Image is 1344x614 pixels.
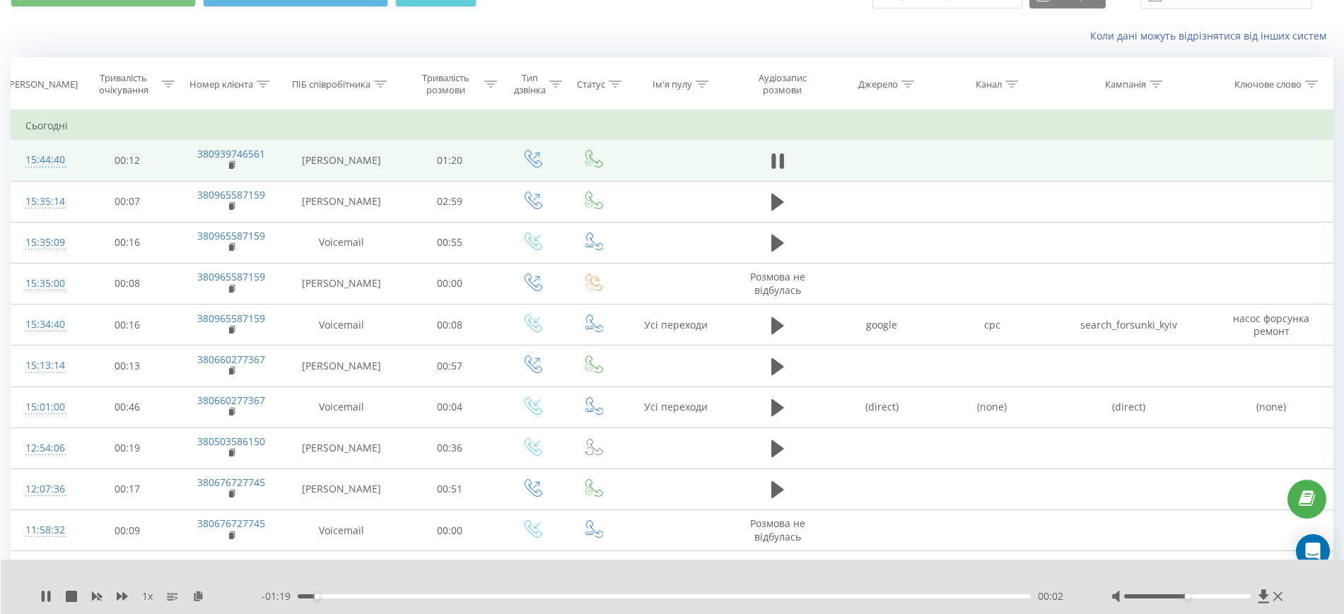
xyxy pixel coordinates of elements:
[197,270,265,283] a: 380965587159
[577,78,605,90] div: Статус
[197,476,265,489] a: 380676727745
[197,516,265,530] a: 380676727745
[76,551,178,592] td: 00:12
[284,140,399,181] td: [PERSON_NAME]
[197,435,265,448] a: 380503586150
[1234,78,1302,90] div: Ключове слово
[76,305,178,346] td: 00:16
[399,427,501,468] td: 00:36
[399,263,501,304] td: 00:00
[1105,78,1146,90] div: Кампанія
[25,516,62,544] div: 11:58:32
[25,557,62,585] div: 11:57:23
[284,510,399,551] td: Voicemail
[750,270,805,296] span: Розмова не відбулась
[399,386,501,427] td: 00:04
[1210,386,1333,427] td: (none)
[189,78,253,90] div: Номер клієнта
[284,222,399,263] td: Voicemail
[76,510,178,551] td: 00:09
[623,305,729,346] td: Усі переходи
[284,551,399,592] td: Voicemail
[284,305,399,346] td: Voicemail
[314,594,320,599] div: Accessibility label
[197,188,265,201] a: 380965587159
[1047,305,1210,346] td: search_forsunki_kyiv
[197,558,265,572] a: 380676727745
[25,311,62,338] div: 15:34:40
[76,181,178,222] td: 00:07
[826,386,937,427] td: (direct)
[76,346,178,386] td: 00:13
[513,72,546,96] div: Тип дзвінка
[262,589,298,603] span: - 01:19
[284,427,399,468] td: [PERSON_NAME]
[284,263,399,304] td: [PERSON_NAME]
[1038,589,1063,603] span: 00:02
[25,435,62,462] div: 12:54:06
[284,181,399,222] td: [PERSON_NAME]
[1090,29,1333,42] a: Коли дані можуть відрізнятися вiд інших систем
[284,468,399,509] td: [PERSON_NAME]
[937,305,1047,346] td: cpc
[25,476,62,503] div: 12:07:36
[399,305,501,346] td: 00:08
[1185,594,1191,599] div: Accessibility label
[976,78,1002,90] div: Канал
[1047,386,1210,427] td: (direct)
[76,468,178,509] td: 00:17
[399,222,501,263] td: 00:55
[76,386,178,427] td: 00:46
[197,312,265,325] a: 380965587159
[89,72,158,96] div: Тривалість очікування
[399,181,501,222] td: 02:59
[76,263,178,304] td: 00:08
[76,222,178,263] td: 00:16
[6,78,78,90] div: [PERSON_NAME]
[142,589,153,603] span: 1 x
[411,72,481,96] div: Тривалість розмови
[284,386,399,427] td: Voicemail
[742,72,824,96] div: Аудіозапис розмови
[11,112,1333,140] td: Сьогодні
[1210,305,1333,346] td: насос форсунка ремонт
[197,353,265,366] a: 380660277367
[1296,534,1330,568] div: Open Intercom Messenger
[197,229,265,242] a: 380965587159
[399,140,501,181] td: 01:20
[197,394,265,407] a: 380660277367
[292,78,370,90] div: ПІБ співробітника
[399,551,501,592] td: 00:00
[623,386,729,427] td: Усі переходи
[197,147,265,160] a: 380939746561
[25,270,62,297] div: 15:35:00
[25,188,62,216] div: 15:35:14
[399,346,501,386] td: 00:57
[25,394,62,421] div: 15:01:00
[937,386,1047,427] td: (none)
[399,510,501,551] td: 00:00
[858,78,898,90] div: Джерело
[750,558,805,584] span: Розмова не відбулась
[750,516,805,543] span: Розмова не відбулась
[399,468,501,509] td: 00:51
[76,140,178,181] td: 00:12
[25,352,62,379] div: 15:13:14
[826,305,937,346] td: google
[76,427,178,468] td: 00:19
[653,78,692,90] div: Ім'я пулу
[284,346,399,386] td: [PERSON_NAME]
[25,229,62,256] div: 15:35:09
[25,146,62,174] div: 15:44:40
